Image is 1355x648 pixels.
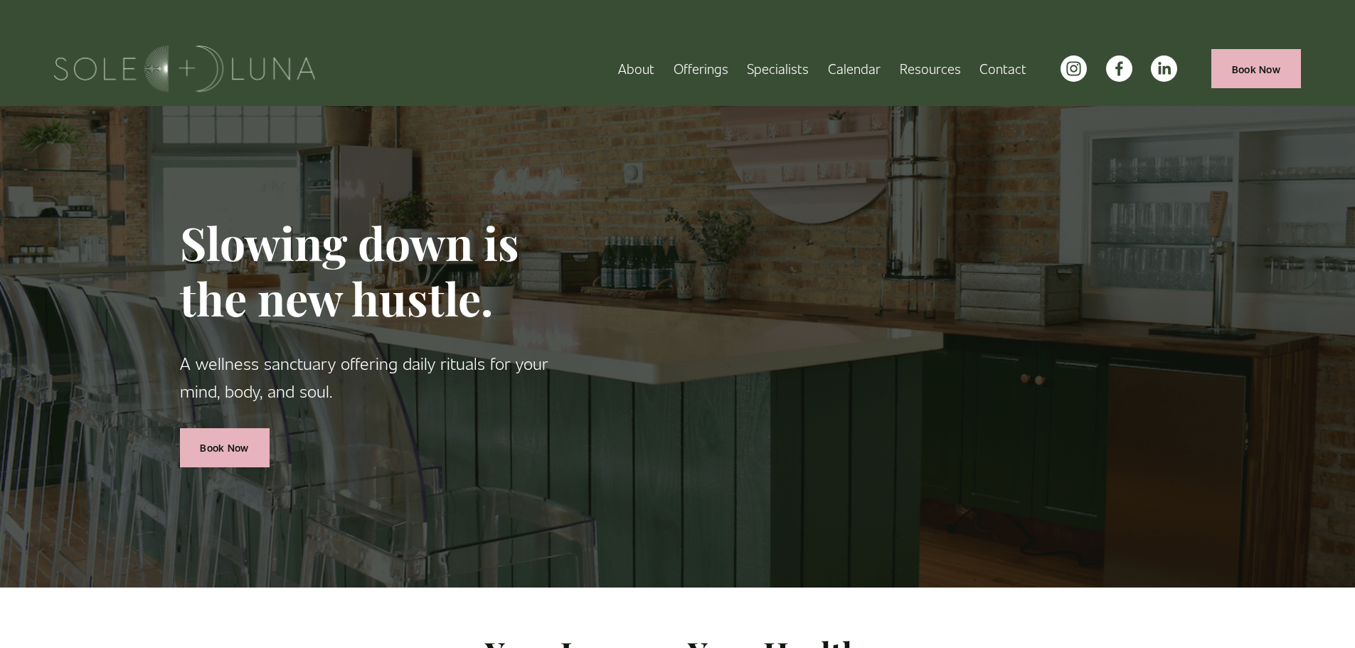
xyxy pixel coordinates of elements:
h1: Slowing down is the new hustle. [180,215,591,327]
a: LinkedIn [1151,55,1177,82]
img: Sole + Luna [54,46,315,92]
p: A wellness sanctuary offering daily rituals for your mind, body, and soul. [180,349,591,404]
a: instagram-unauth [1061,55,1087,82]
a: Book Now [180,428,270,467]
a: About [618,56,654,81]
span: Resources [900,58,961,80]
a: Book Now [1211,49,1301,88]
a: Calendar [828,56,881,81]
a: Specialists [747,56,809,81]
a: folder dropdown [674,56,728,81]
a: facebook-unauth [1106,55,1132,82]
a: Contact [979,56,1026,81]
a: folder dropdown [900,56,961,81]
span: Offerings [674,58,728,80]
